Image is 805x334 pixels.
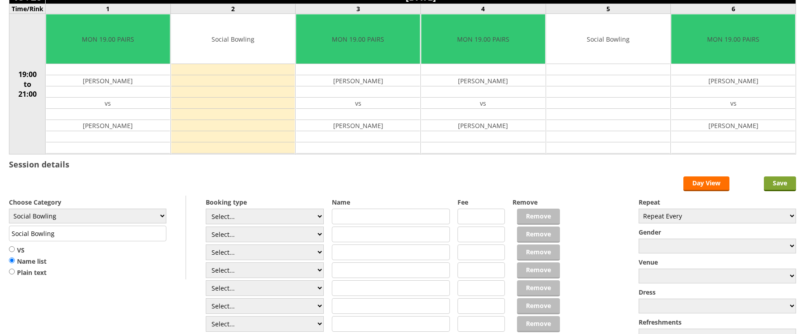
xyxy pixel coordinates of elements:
[671,75,795,86] td: [PERSON_NAME]
[296,14,420,64] td: MON 19.00 PAIRS
[639,318,796,326] label: Refreshments
[332,198,450,206] label: Name
[296,75,420,86] td: [PERSON_NAME]
[671,4,796,14] td: 6
[421,98,545,109] td: vs
[46,14,170,64] td: MON 19.00 PAIRS
[639,198,796,206] label: Repeat
[170,4,296,14] td: 2
[9,268,47,277] label: Plain text
[171,14,295,64] td: Social Bowling
[764,176,796,191] input: Save
[639,258,796,266] label: Venue
[9,226,166,241] input: Title/Description
[9,198,166,206] label: Choose Category
[9,246,15,253] input: VS
[9,257,15,264] input: Name list
[46,98,170,109] td: vs
[9,268,15,275] input: Plain text
[421,14,545,64] td: MON 19.00 PAIRS
[46,120,170,131] td: [PERSON_NAME]
[9,4,46,14] td: Time/Rink
[206,198,324,206] label: Booking type
[9,257,47,266] label: Name list
[671,14,795,64] td: MON 19.00 PAIRS
[683,176,729,191] a: Day View
[547,14,670,64] td: Social Bowling
[458,198,505,206] label: Fee
[421,75,545,86] td: [PERSON_NAME]
[546,4,671,14] td: 5
[9,14,46,154] td: 19:00 to 21:00
[420,4,546,14] td: 4
[296,120,420,131] td: [PERSON_NAME]
[46,75,170,86] td: [PERSON_NAME]
[639,288,796,296] label: Dress
[671,98,795,109] td: vs
[296,98,420,109] td: vs
[671,120,795,131] td: [PERSON_NAME]
[639,228,796,236] label: Gender
[513,198,560,206] label: Remove
[9,246,47,255] label: VS
[46,4,171,14] td: 1
[421,120,545,131] td: [PERSON_NAME]
[9,159,69,170] h3: Session details
[296,4,421,14] td: 3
